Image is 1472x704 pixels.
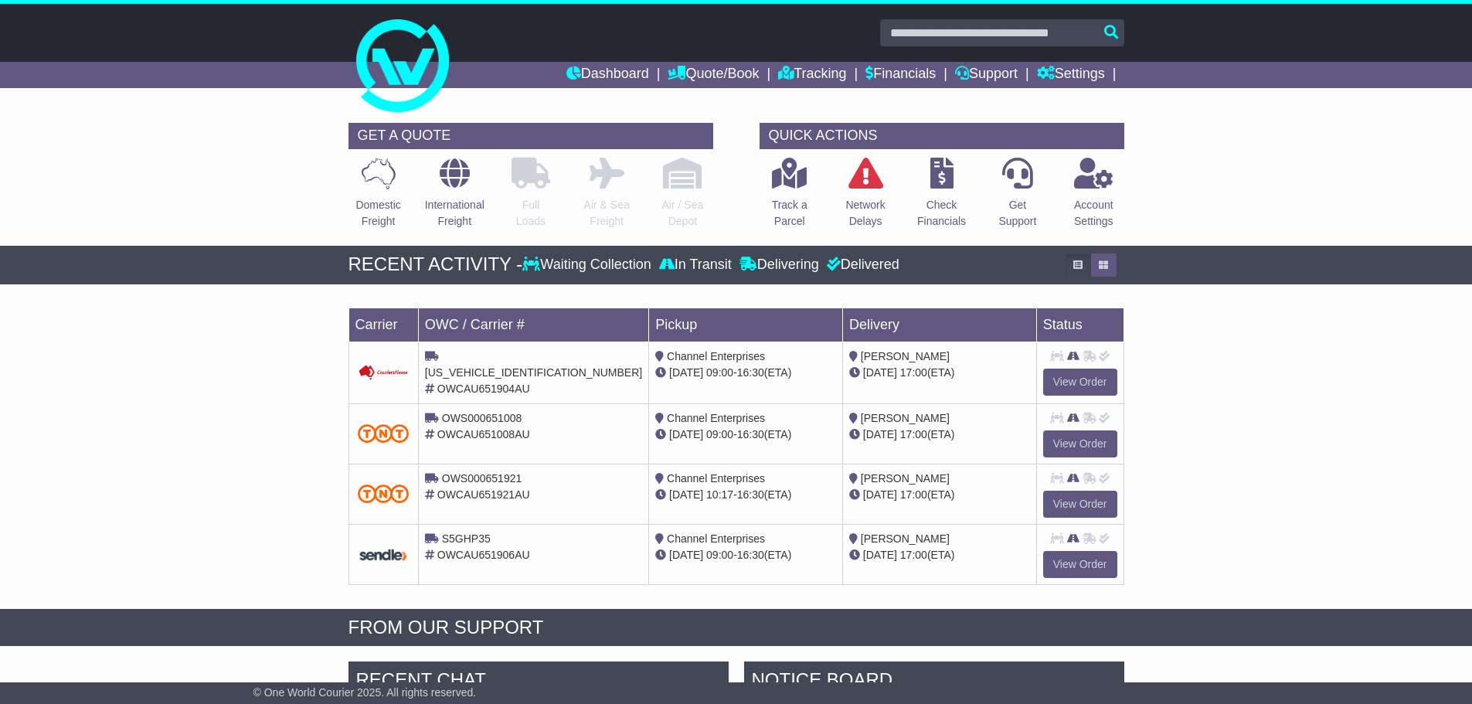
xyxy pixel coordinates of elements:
[845,197,885,230] p: Network Delays
[865,62,936,88] a: Financials
[706,366,733,379] span: 09:00
[669,366,703,379] span: [DATE]
[823,257,899,274] div: Delivered
[706,488,733,501] span: 10:17
[861,472,950,485] span: [PERSON_NAME]
[1036,308,1124,342] td: Status
[655,257,736,274] div: In Transit
[863,366,897,379] span: [DATE]
[955,62,1018,88] a: Support
[584,197,630,230] p: Air & Sea Freight
[900,366,927,379] span: 17:00
[655,547,836,563] div: - (ETA)
[737,549,764,561] span: 16:30
[667,412,765,424] span: Channel Enterprises
[1043,551,1117,578] a: View Order
[849,365,1030,381] div: (ETA)
[1073,157,1114,238] a: AccountSettings
[355,157,401,238] a: DomesticFreight
[442,412,522,424] span: OWS000651008
[667,472,765,485] span: Channel Enterprises
[668,62,759,88] a: Quote/Book
[760,123,1124,149] div: QUICK ACTIONS
[1043,491,1117,518] a: View Order
[348,617,1124,639] div: FROM OUR SUPPORT
[649,308,843,342] td: Pickup
[667,532,765,545] span: Channel Enterprises
[861,412,950,424] span: [PERSON_NAME]
[425,197,484,230] p: International Freight
[863,488,897,501] span: [DATE]
[849,547,1030,563] div: (ETA)
[737,488,764,501] span: 16:30
[900,428,927,440] span: 17:00
[861,532,950,545] span: [PERSON_NAME]
[348,123,713,149] div: GET A QUOTE
[1037,62,1105,88] a: Settings
[737,428,764,440] span: 16:30
[861,350,950,362] span: [PERSON_NAME]
[669,428,703,440] span: [DATE]
[736,257,823,274] div: Delivering
[916,157,967,238] a: CheckFinancials
[778,62,846,88] a: Tracking
[358,485,409,503] img: TNT_Domestic.png
[669,549,703,561] span: [DATE]
[706,549,733,561] span: 09:00
[1043,369,1117,396] a: View Order
[348,308,418,342] td: Carrier
[424,157,485,238] a: InternationalFreight
[358,548,409,562] img: GetCarrierServiceDarkLogo
[737,366,764,379] span: 16:30
[667,350,765,362] span: Channel Enterprises
[863,549,897,561] span: [DATE]
[655,427,836,443] div: - (ETA)
[998,197,1036,230] p: Get Support
[442,532,491,545] span: S5GHP35
[522,257,654,274] div: Waiting Collection
[566,62,649,88] a: Dashboard
[845,157,886,238] a: NetworkDelays
[355,197,400,230] p: Domestic Freight
[1043,430,1117,457] a: View Order
[358,424,409,443] img: TNT_Domestic.png
[771,157,808,238] a: Track aParcel
[348,661,729,703] div: RECENT CHAT
[442,472,522,485] span: OWS000651921
[512,197,550,230] p: Full Loads
[669,488,703,501] span: [DATE]
[772,197,807,230] p: Track a Parcel
[425,366,642,379] span: [US_VEHICLE_IDENTIFICATION_NUMBER]
[437,383,530,395] span: OWCAU651904AU
[849,487,1030,503] div: (ETA)
[437,549,530,561] span: OWCAU651906AU
[437,428,530,440] span: OWCAU651008AU
[706,428,733,440] span: 09:00
[863,428,897,440] span: [DATE]
[655,365,836,381] div: - (ETA)
[900,549,927,561] span: 17:00
[253,686,477,699] span: © One World Courier 2025. All rights reserved.
[358,365,409,381] img: Couriers_Please.png
[1074,197,1113,230] p: Account Settings
[998,157,1037,238] a: GetSupport
[849,427,1030,443] div: (ETA)
[744,661,1124,703] div: NOTICE BOARD
[348,253,523,276] div: RECENT ACTIVITY -
[655,487,836,503] div: - (ETA)
[917,197,966,230] p: Check Financials
[437,488,530,501] span: OWCAU651921AU
[842,308,1036,342] td: Delivery
[418,308,648,342] td: OWC / Carrier #
[662,197,704,230] p: Air / Sea Depot
[900,488,927,501] span: 17:00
